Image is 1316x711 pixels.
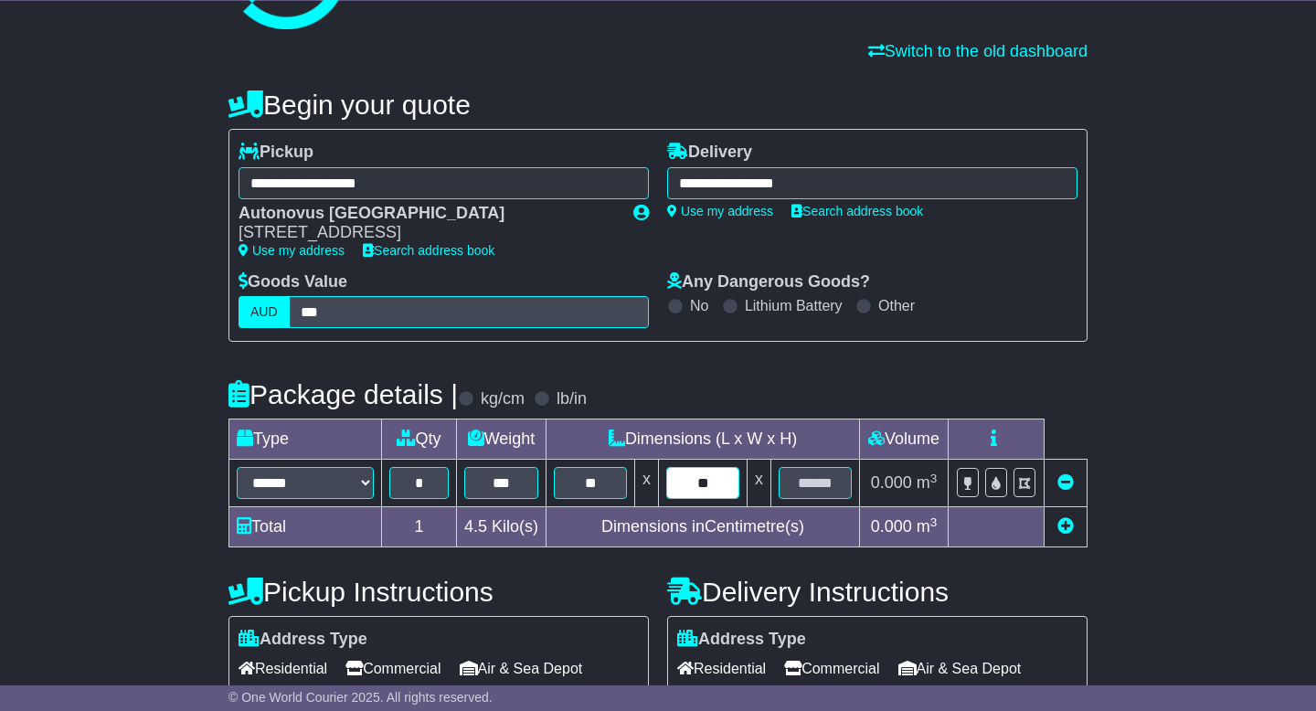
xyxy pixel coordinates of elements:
label: Pickup [239,143,313,163]
td: Dimensions in Centimetre(s) [547,507,860,547]
span: Commercial [345,654,440,683]
label: Other [878,297,915,314]
a: Add new item [1057,517,1074,536]
span: 4.5 [464,517,487,536]
label: Any Dangerous Goods? [667,272,870,292]
span: 0.000 [871,473,912,492]
td: Kilo(s) [457,507,547,547]
sup: 3 [930,515,938,529]
h4: Pickup Instructions [228,577,649,607]
a: Use my address [667,204,773,218]
h4: Delivery Instructions [667,577,1088,607]
label: kg/cm [481,389,525,409]
td: x [748,460,771,507]
a: Search address book [791,204,923,218]
span: Residential [239,654,327,683]
label: Address Type [239,630,367,650]
label: Address Type [677,630,806,650]
a: Switch to the old dashboard [868,42,1088,60]
td: x [635,460,659,507]
span: m [917,473,938,492]
div: [STREET_ADDRESS] [239,223,615,243]
a: Remove this item [1057,473,1074,492]
label: Goods Value [239,272,347,292]
span: 0.000 [871,517,912,536]
td: Qty [382,419,457,460]
td: 1 [382,507,457,547]
label: No [690,297,708,314]
label: AUD [239,296,290,328]
span: Air & Sea Depot [898,654,1022,683]
div: Autonovus [GEOGRAPHIC_DATA] [239,204,615,224]
h4: Package details | [228,379,458,409]
td: Dimensions (L x W x H) [547,419,860,460]
a: Use my address [239,243,345,258]
span: © One World Courier 2025. All rights reserved. [228,690,493,705]
span: Residential [677,654,766,683]
td: Total [229,507,382,547]
sup: 3 [930,472,938,485]
td: Weight [457,419,547,460]
span: m [917,517,938,536]
label: Lithium Battery [745,297,843,314]
h4: Begin your quote [228,90,1088,120]
label: Delivery [667,143,752,163]
a: Search address book [363,243,494,258]
span: Air & Sea Depot [460,654,583,683]
td: Volume [860,419,949,460]
label: lb/in [557,389,587,409]
span: Commercial [784,654,879,683]
td: Type [229,419,382,460]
